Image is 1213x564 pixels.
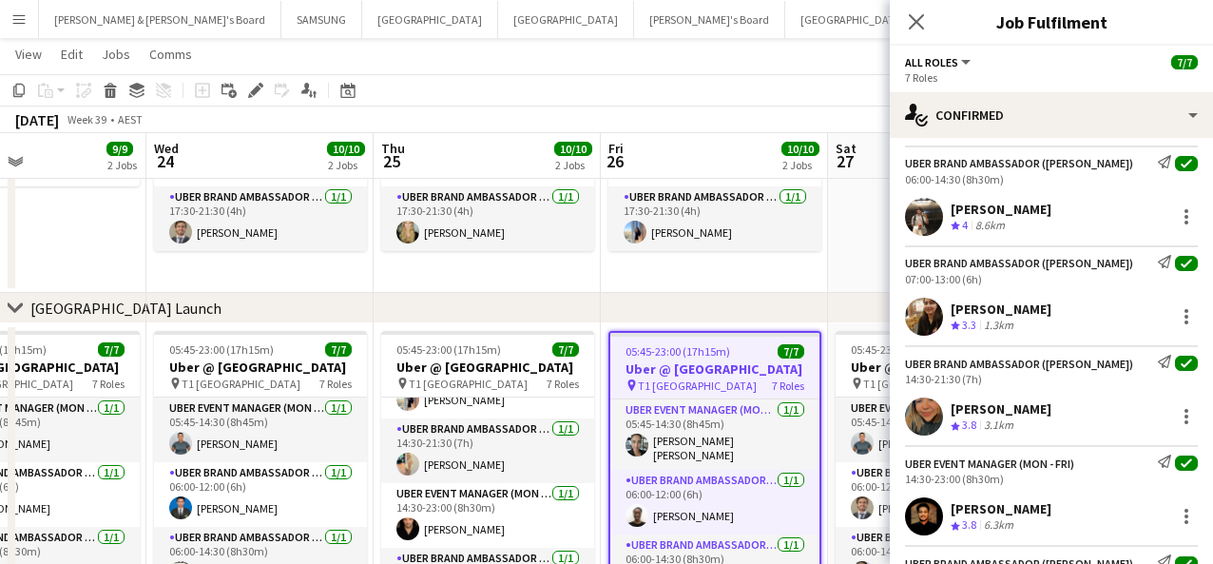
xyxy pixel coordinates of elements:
div: 8.6km [972,218,1009,234]
span: Edit [61,46,83,63]
app-card-role: UBER Brand Ambassador ([PERSON_NAME])1/117:30-21:30 (4h)[PERSON_NAME] [608,186,821,251]
div: 06:00-14:30 (8h30m) [905,172,1198,186]
button: [GEOGRAPHIC_DATA]/[GEOGRAPHIC_DATA] [785,1,1030,38]
div: UBER Event Manager (Mon - Fri) [905,457,1074,471]
button: [PERSON_NAME]'s Board [634,1,785,38]
button: [GEOGRAPHIC_DATA] [498,1,634,38]
span: Thu [381,140,405,157]
app-card-role: UBER Event Manager ([DATE])1/105:45-14:30 (8h45m)[PERSON_NAME] [836,398,1049,462]
div: 2 Jobs [328,158,364,172]
span: 05:45-23:00 (17h15m) [396,342,501,357]
div: [PERSON_NAME] [951,301,1051,318]
a: Comms [142,42,200,67]
span: 10/10 [327,142,365,156]
div: 07:00-13:00 (6h) [905,272,1198,286]
app-card-role: UBER Brand Ambassador ([DATE])1/106:00-12:00 (6h)[PERSON_NAME] [836,462,1049,527]
span: Week 39 [63,112,110,126]
span: 4 [962,218,968,232]
span: 9/9 [106,142,133,156]
h3: Uber @ [GEOGRAPHIC_DATA] [610,360,819,378]
span: Jobs [102,46,130,63]
div: UBER Brand Ambassador ([PERSON_NAME]) [905,357,1133,371]
span: 05:45-23:00 (17h15m) [851,342,955,357]
div: 3.1km [980,418,1017,434]
button: [GEOGRAPHIC_DATA] [362,1,498,38]
span: 7/7 [98,342,125,357]
span: T1 [GEOGRAPHIC_DATA] [638,379,757,393]
h3: Uber @ [GEOGRAPHIC_DATA] [154,359,367,376]
app-card-role: UBER Brand Ambassador ([PERSON_NAME])1/106:00-12:00 (6h)[PERSON_NAME] [610,470,819,535]
span: Wed [154,140,179,157]
div: [PERSON_NAME] [951,500,1051,517]
a: Jobs [94,42,138,67]
span: 7/7 [552,342,579,357]
span: 7 Roles [772,379,804,393]
a: View [8,42,49,67]
app-card-role: UBER Event Manager (Mon - Fri)1/105:45-14:30 (8h45m)[PERSON_NAME] [154,398,367,462]
app-card-role: UBER Brand Ambassador ([PERSON_NAME])1/106:00-12:00 (6h)[PERSON_NAME] [154,462,367,527]
app-card-role: UBER Brand Ambassador ([PERSON_NAME])1/114:30-21:30 (7h)[PERSON_NAME] [381,418,594,483]
span: 24 [151,150,179,172]
span: 27 [833,150,857,172]
div: 7 Roles [905,70,1198,85]
span: 7/7 [778,344,804,359]
app-card-role: UBER Event Manager (Mon - Fri)1/105:45-14:30 (8h45m)[PERSON_NAME] [PERSON_NAME] [610,399,819,470]
span: Comms [149,46,192,63]
a: Edit [53,42,90,67]
span: View [15,46,42,63]
div: 1.3km [980,318,1017,334]
div: 2 Jobs [107,158,137,172]
h3: Uber @ [GEOGRAPHIC_DATA] [836,359,1049,376]
div: 14:30-21:30 (7h) [905,372,1198,386]
span: T1 [GEOGRAPHIC_DATA] [182,377,300,391]
div: UBER Brand Ambassador ([PERSON_NAME]) [905,156,1133,170]
div: 2 Jobs [782,158,818,172]
h3: Uber @ [GEOGRAPHIC_DATA] [381,359,594,376]
span: All roles [905,55,958,69]
span: Sat [836,140,857,157]
span: 10/10 [781,142,819,156]
app-card-role: UBER Brand Ambassador ([PERSON_NAME])1/117:30-21:30 (4h)[PERSON_NAME] [154,186,367,251]
div: UBER Brand Ambassador ([PERSON_NAME]) [905,256,1133,270]
span: 26 [606,150,624,172]
span: Fri [608,140,624,157]
button: SAMSUNG [281,1,362,38]
button: All roles [905,55,973,69]
div: [PERSON_NAME] [951,400,1051,418]
span: 7/7 [325,342,352,357]
div: 6.3km [980,517,1017,534]
div: AEST [118,112,143,126]
span: 25 [378,150,405,172]
span: 3.8 [962,517,976,532]
span: 7/7 [1171,55,1198,69]
span: T1 [GEOGRAPHIC_DATA] [863,377,982,391]
span: T1 [GEOGRAPHIC_DATA] [409,377,528,391]
div: [GEOGRAPHIC_DATA] Launch [30,299,221,318]
div: Confirmed [890,92,1213,138]
span: 3.3 [962,318,976,332]
span: 10/10 [554,142,592,156]
span: 7 Roles [92,377,125,391]
app-card-role: UBER Event Manager (Mon - Fri)1/114:30-23:00 (8h30m)[PERSON_NAME] [381,483,594,548]
span: 05:45-23:00 (17h15m) [626,344,730,359]
span: 05:45-23:00 (17h15m) [169,342,274,357]
span: 7 Roles [319,377,352,391]
span: 3.8 [962,418,976,432]
div: 14:30-23:00 (8h30m) [905,472,1198,486]
button: [PERSON_NAME] & [PERSON_NAME]'s Board [39,1,281,38]
div: [PERSON_NAME] [951,201,1051,218]
div: 2 Jobs [555,158,591,172]
span: 7 Roles [547,377,579,391]
app-card-role: UBER Brand Ambassador ([PERSON_NAME])1/117:30-21:30 (4h)[PERSON_NAME] [381,186,594,251]
h3: Job Fulfilment [890,10,1213,34]
div: [DATE] [15,110,59,129]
